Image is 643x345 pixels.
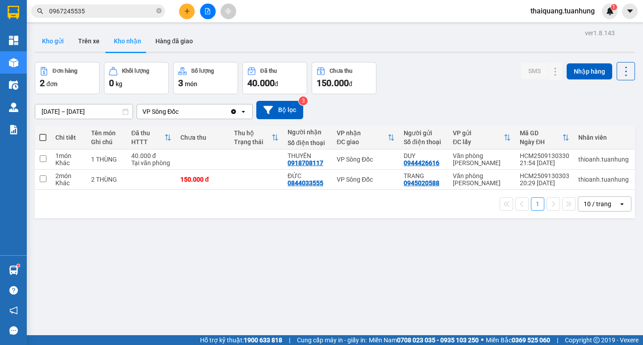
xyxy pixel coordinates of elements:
div: 21:54 [DATE] [520,159,569,166]
div: HCM2509130330 [520,152,569,159]
div: HTTT [131,138,164,145]
input: Selected VP Sông Đốc. [180,107,180,116]
span: 3 [178,78,183,88]
span: | [557,335,558,345]
span: 2 [40,78,45,88]
button: Khối lượng0kg [104,62,169,94]
div: 2 THÙNG [91,176,122,183]
span: Miền Bắc [486,335,550,345]
button: Bộ lọc [256,101,303,119]
img: warehouse-icon [9,266,18,275]
button: Đã thu40.000đ [242,62,307,94]
span: message [9,326,18,335]
div: Số điện thoại [288,139,328,146]
div: 1 món [55,152,82,159]
div: Đã thu [260,68,277,74]
div: Trạng thái [234,138,271,145]
img: warehouse-icon [9,80,18,90]
div: 0844033555 [288,179,323,187]
div: Chưa thu [180,134,225,141]
div: VP nhận [337,129,388,137]
button: Nhập hàng [567,63,612,79]
button: Chưa thu150.000đ [312,62,376,94]
div: Văn phòng [PERSON_NAME] [453,152,511,166]
button: Số lượng3món [173,62,238,94]
button: aim [221,4,236,19]
th: Toggle SortBy [515,126,574,150]
div: 0918708117 [288,159,323,166]
div: Đã thu [131,129,164,137]
span: aim [225,8,231,14]
div: Số lượng [191,68,214,74]
span: Miền Nam [369,335,479,345]
div: Khối lượng [122,68,149,74]
span: notification [9,306,18,315]
strong: 0708 023 035 - 0935 103 250 [397,337,479,344]
div: Ghi chú [91,138,122,145]
img: warehouse-icon [9,103,18,112]
th: Toggle SortBy [127,126,176,150]
div: 2 món [55,172,82,179]
th: Toggle SortBy [448,126,515,150]
button: plus [179,4,195,19]
svg: open [240,108,247,115]
div: 40.000 đ [131,152,171,159]
th: Toggle SortBy [230,126,283,150]
sup: 1 [17,264,20,267]
div: THUYÊN [288,152,328,159]
img: logo-vxr [8,6,19,19]
div: TRANG [404,172,444,179]
button: Đơn hàng2đơn [35,62,100,94]
div: Tại văn phòng [131,159,171,166]
sup: 1 [611,4,617,10]
span: file-add [205,8,211,14]
div: 20:29 [DATE] [520,179,569,187]
div: 0945020588 [404,179,439,187]
svg: open [618,200,626,208]
div: VP Sông Đốc [337,176,395,183]
span: kg [116,80,122,87]
button: Kho nhận [107,30,148,52]
span: món [185,80,197,87]
div: VP gửi [453,129,504,137]
span: ⚪️ [481,338,484,342]
div: ĐC lấy [453,138,504,145]
img: warehouse-icon [9,58,18,67]
div: Thu hộ [234,129,271,137]
span: question-circle [9,286,18,295]
div: 0944426616 [404,159,439,166]
input: Tìm tên, số ĐT hoặc mã đơn [49,6,154,16]
span: 40.000 [247,78,275,88]
div: Chi tiết [55,134,82,141]
div: Tên món [91,129,122,137]
div: Mã GD [520,129,562,137]
div: Người gửi [404,129,444,137]
span: close-circle [156,8,162,13]
button: Trên xe [71,30,107,52]
sup: 3 [299,96,308,105]
span: Hỗ trợ kỹ thuật: [200,335,282,345]
button: SMS [521,63,548,79]
strong: 1900 633 818 [244,337,282,344]
div: ver 1.8.143 [585,28,615,38]
button: Hàng đã giao [148,30,200,52]
span: Cung cấp máy in - giấy in: [297,335,367,345]
div: Khác [55,159,82,166]
strong: 0369 525 060 [512,337,550,344]
span: đ [349,80,352,87]
div: HCM2509130303 [520,172,569,179]
div: DUY [404,152,444,159]
span: 1 [612,4,615,10]
span: copyright [593,337,600,343]
div: VP Sông Đốc [142,107,179,116]
span: caret-down [626,7,634,15]
div: 1 THÙNG [91,156,122,163]
span: thaiquang.tuanhung [523,5,602,17]
img: icon-new-feature [606,7,614,15]
svg: Clear value [230,108,237,115]
div: thioanh.tuanhung [578,176,629,183]
button: 1 [531,197,544,211]
div: Nhân viên [578,134,629,141]
span: 150.000 [317,78,349,88]
div: Đơn hàng [53,68,77,74]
